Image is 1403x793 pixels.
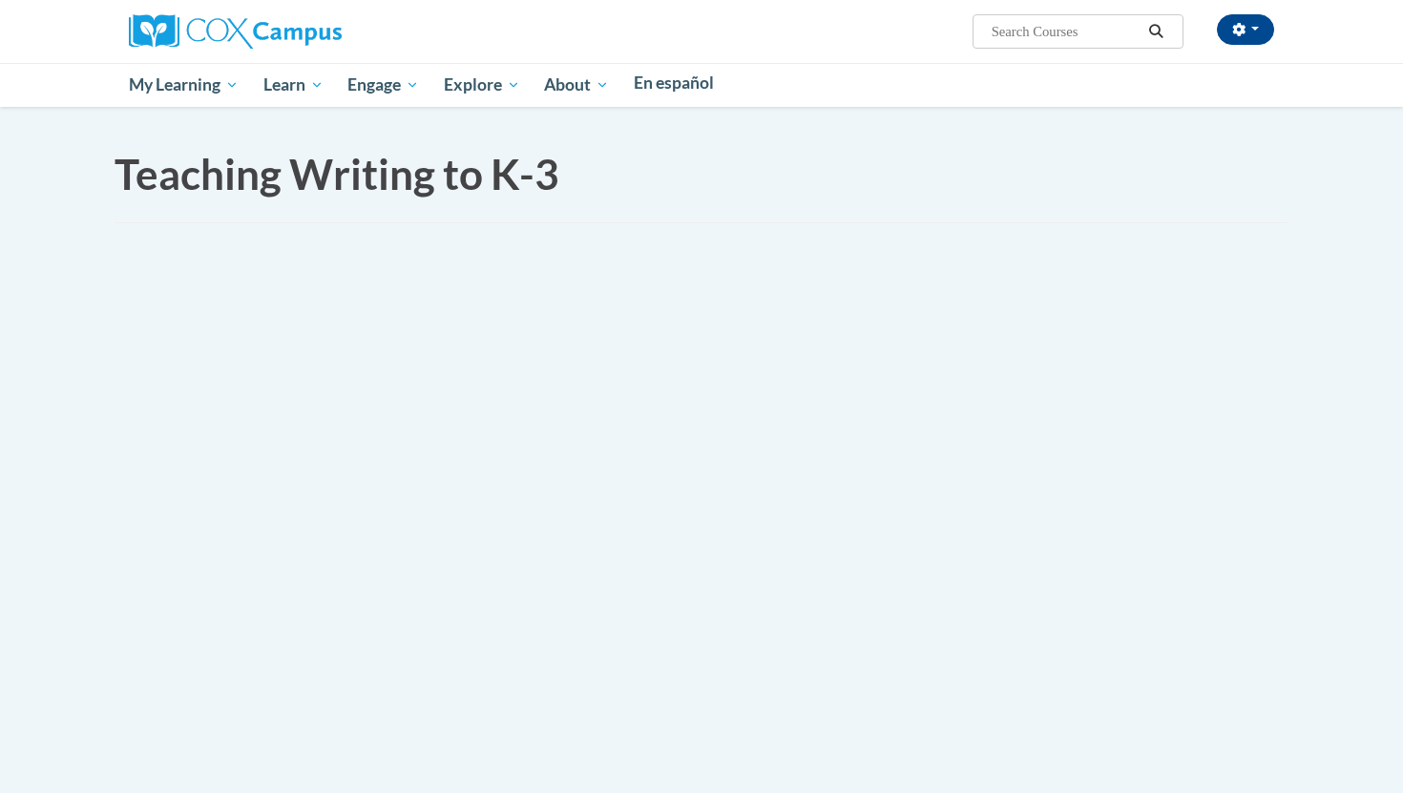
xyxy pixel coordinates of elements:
[251,63,336,107] a: Learn
[335,63,431,107] a: Engage
[116,63,251,107] a: My Learning
[533,63,622,107] a: About
[431,63,533,107] a: Explore
[1142,20,1171,43] button: Search
[129,14,342,49] img: Cox Campus
[263,73,324,96] span: Learn
[634,73,714,93] span: En español
[1148,25,1165,39] i: 
[347,73,419,96] span: Engage
[621,63,726,103] a: En español
[129,22,342,38] a: Cox Campus
[1217,14,1274,45] button: Account Settings
[115,149,559,198] span: Teaching Writing to K-3
[990,20,1142,43] input: Search Courses
[444,73,520,96] span: Explore
[100,63,1303,107] div: Main menu
[129,73,239,96] span: My Learning
[544,73,609,96] span: About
